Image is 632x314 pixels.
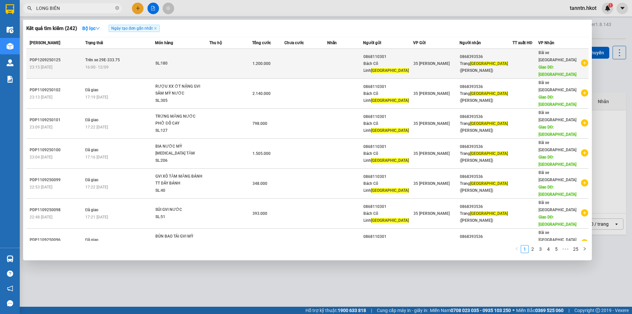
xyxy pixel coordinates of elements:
[30,65,52,70] span: 23:15 [DATE]
[7,255,13,262] img: warehouse-icon
[521,245,529,253] li: 1
[560,245,571,253] li: Next 5 Pages
[252,181,267,186] span: 348.000
[109,25,160,32] span: Ngày tạo đơn gần nhất
[371,158,409,163] span: [GEOGRAPHIC_DATA]
[85,58,120,62] span: Trên xe 29E-333.75
[155,214,205,221] div: SL: 51
[460,210,512,224] div: Trang ([PERSON_NAME])
[154,27,157,30] span: close
[30,41,60,45] span: [PERSON_NAME]
[252,41,271,45] span: Tổng cước
[95,26,100,31] span: down
[27,6,32,11] span: search
[36,5,114,12] input: Tìm tên, số ĐT hoặc mã đơn
[460,233,512,240] div: 0868393536
[581,179,588,186] span: plus-circle
[539,170,576,182] span: Bãi xe [GEOGRAPHIC_DATA]
[581,245,589,253] li: Next Page
[581,239,588,246] span: plus-circle
[115,6,119,10] span: close-circle
[252,91,271,96] span: 2.140.000
[571,245,580,253] a: 25
[460,143,512,150] div: 0868393536
[470,121,508,126] span: [GEOGRAPHIC_DATA]
[30,155,52,159] span: 23:04 [DATE]
[30,147,83,154] div: PDP1109250100
[7,43,13,50] img: warehouse-icon
[581,59,588,67] span: plus-circle
[571,245,581,253] li: 25
[30,117,83,124] div: PDP1109250101
[155,173,205,187] div: GVI XÔ TĂM MĂNG BÁNH TT DÂY BÁNH
[155,97,205,104] div: SL: 305
[470,211,508,216] span: [GEOGRAPHIC_DATA]
[155,113,205,127] div: TRỨNG MĂNG NƯỚC PHỞ ĐỒ CAY
[413,41,426,45] span: VP Gửi
[470,91,508,96] span: [GEOGRAPHIC_DATA]
[537,245,544,253] a: 3
[470,151,508,156] span: [GEOGRAPHIC_DATA]
[460,120,512,134] div: Trang ([PERSON_NAME])
[363,210,413,224] div: Bách Cổ Linh
[30,177,83,184] div: PDP1109250099
[521,245,528,253] a: 1
[252,151,271,156] span: 1.505.000
[363,83,413,90] div: 0868110301
[363,233,413,240] div: 0868110301
[26,25,77,32] h3: Kết quả tìm kiếm ( 242 )
[85,178,99,182] span: Đã giao
[539,155,576,167] span: Giao DĐ: [GEOGRAPHIC_DATA]
[539,125,576,137] span: Giao DĐ: [GEOGRAPHIC_DATA]
[85,95,108,100] span: 17:19 [DATE]
[539,110,576,122] span: Bãi xe [GEOGRAPHIC_DATA]
[515,247,519,251] span: left
[30,215,52,219] span: 22:48 [DATE]
[513,245,521,253] li: Previous Page
[363,150,413,164] div: Bách Cổ Linh
[538,41,554,45] span: VP Nhận
[252,121,267,126] span: 798.000
[85,185,108,189] span: 17:22 [DATE]
[460,180,512,194] div: Trang ([PERSON_NAME])
[82,26,100,31] strong: Bộ lọc
[529,245,536,253] a: 2
[413,91,450,96] span: 35 [PERSON_NAME]
[363,41,381,45] span: Người gửi
[460,203,512,210] div: 0868393536
[581,89,588,97] span: plus-circle
[363,143,413,150] div: 0868110301
[77,23,105,34] button: Bộ lọcdown
[363,90,413,104] div: Bách Cổ Linh
[470,181,508,186] span: [GEOGRAPHIC_DATA]
[30,237,83,243] div: PDP1109250096
[363,120,413,134] div: Bách Cổ Linh
[85,215,108,219] span: 17:21 [DATE]
[85,125,108,129] span: 17:22 [DATE]
[30,207,83,214] div: PDP1109250098
[7,285,13,292] span: notification
[581,149,588,157] span: plus-circle
[581,209,588,216] span: plus-circle
[513,41,533,45] span: TT xuất HĐ
[513,245,521,253] button: left
[155,127,205,134] div: SL: 127
[363,173,413,180] div: 0868110301
[155,143,205,157] div: BIA NƯỚC MỲ [MEDICAL_DATA] TĂM RƯỢU CHÂN GÀ
[284,41,304,45] span: Chưa cước
[85,88,99,92] span: Đã giao
[7,271,13,277] span: question-circle
[413,211,450,216] span: 35 [PERSON_NAME]
[115,5,119,12] span: close-circle
[363,180,413,194] div: Bách Cổ Linh
[539,230,576,242] span: Bãi xe [GEOGRAPHIC_DATA]
[85,238,99,242] span: Đã giao
[460,60,512,74] div: Trang ([PERSON_NAME])
[460,113,512,120] div: 0868393536
[30,185,52,189] span: 22:53 [DATE]
[470,61,508,66] span: [GEOGRAPHIC_DATA]
[460,240,512,254] div: Trang ([PERSON_NAME])
[30,125,52,129] span: 23:09 [DATE]
[413,181,450,186] span: 35 [PERSON_NAME]
[155,157,205,164] div: SL: 206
